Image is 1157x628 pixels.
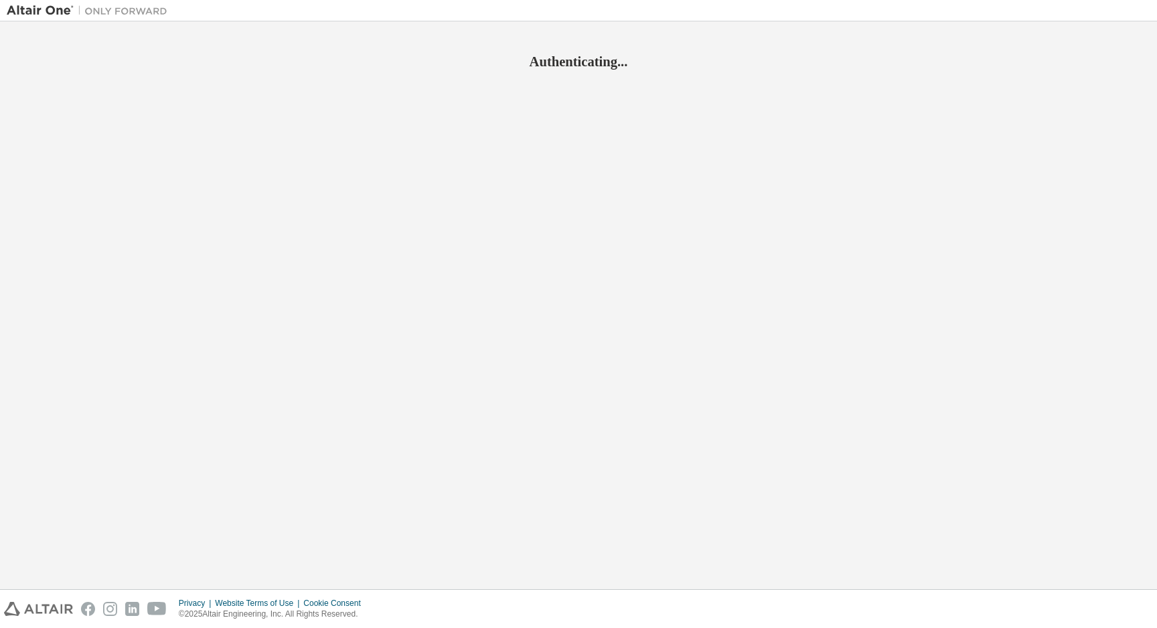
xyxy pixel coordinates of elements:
h2: Authenticating... [7,53,1150,70]
div: Website Terms of Use [215,598,303,609]
img: facebook.svg [81,602,95,616]
img: instagram.svg [103,602,117,616]
img: altair_logo.svg [4,602,73,616]
img: Altair One [7,4,174,17]
div: Privacy [179,598,215,609]
img: youtube.svg [147,602,167,616]
p: © 2025 Altair Engineering, Inc. All Rights Reserved. [179,609,369,620]
div: Cookie Consent [303,598,368,609]
img: linkedin.svg [125,602,139,616]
